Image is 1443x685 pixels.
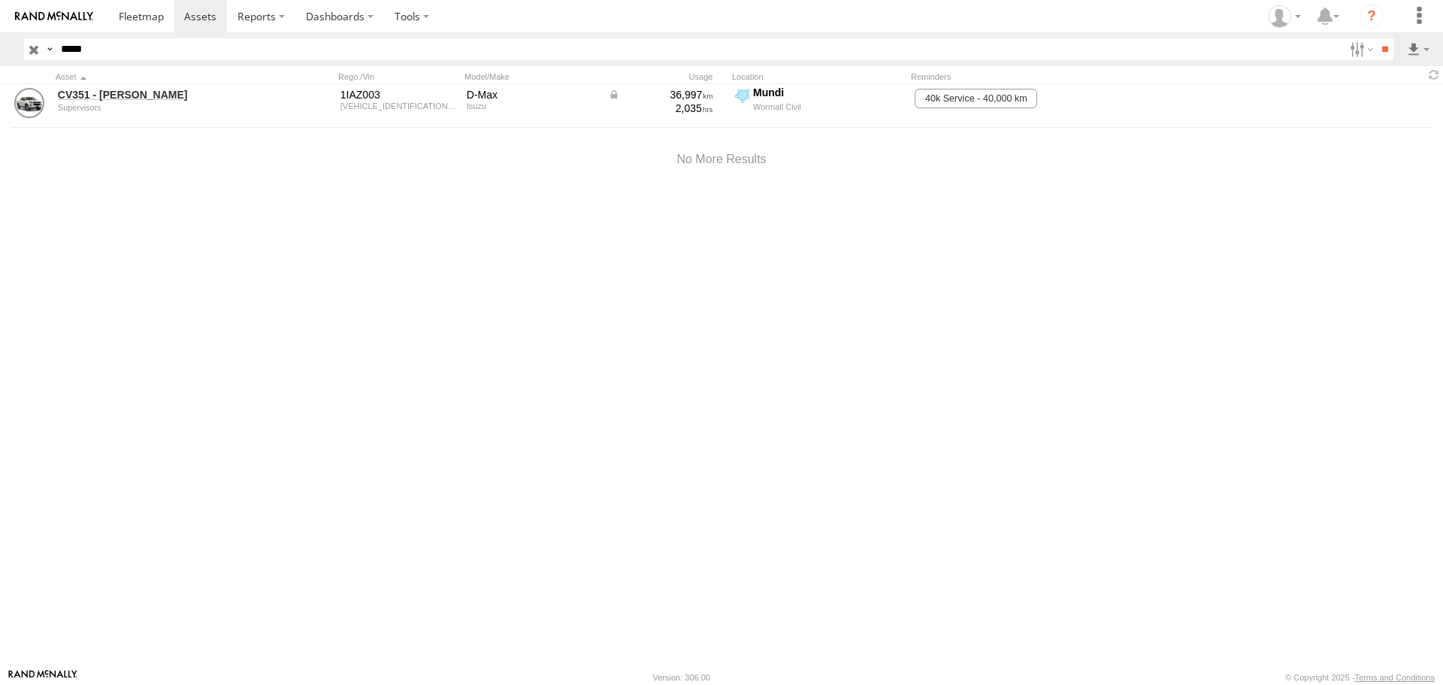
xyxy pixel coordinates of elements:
[338,71,458,82] div: Rego./Vin
[1344,38,1376,60] label: Search Filter Options
[58,88,264,102] a: CV351 - [PERSON_NAME]
[606,71,726,82] div: Usage
[1355,673,1435,682] a: Terms and Conditions
[56,71,266,82] div: Click to Sort
[8,670,77,685] a: Visit our Website
[915,89,1037,108] span: 40k Service - 40,000 km
[1285,673,1435,682] div: © Copyright 2025 -
[732,86,905,126] label: Click to View Current Location
[340,88,456,102] div: 1IAZ003
[44,38,56,60] label: Search Query
[1360,5,1384,29] i: ?
[732,71,905,82] div: Location
[464,71,600,82] div: Model/Make
[608,88,713,102] div: Data from Vehicle CANbus
[14,88,44,118] a: View Asset Details
[58,103,264,112] div: undefined
[467,88,597,102] div: D-Max
[608,102,713,115] div: 2,035
[1405,38,1431,60] label: Export results as...
[340,102,456,111] div: MPATFS40JPG016434
[911,71,1151,82] div: Reminders
[1263,5,1306,28] div: Hayley Petersen
[753,102,903,112] div: Wormall Civil
[15,11,93,22] img: rand-logo.svg
[467,102,597,111] div: Isuzu
[1425,68,1443,82] span: Refresh
[753,86,903,99] div: Mundi
[653,673,710,682] div: Version: 306.00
